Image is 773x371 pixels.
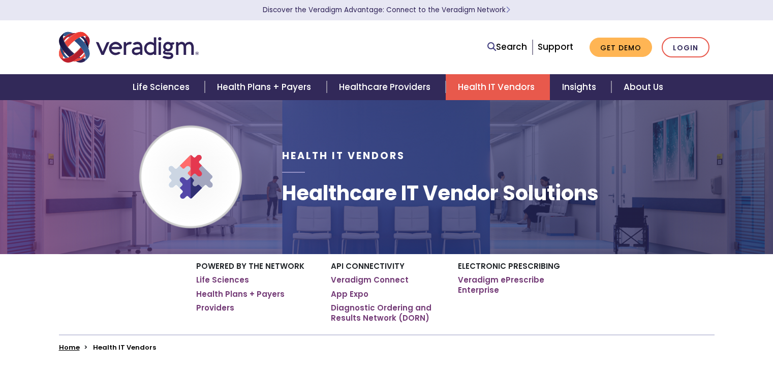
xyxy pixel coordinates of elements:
a: Life Sciences [120,74,205,100]
a: Veradigm Connect [331,275,409,285]
a: About Us [611,74,675,100]
a: Discover the Veradigm Advantage: Connect to the Veradigm NetworkLearn More [263,5,510,15]
a: Health Plans + Payers [205,74,326,100]
a: App Expo [331,289,368,299]
a: Get Demo [590,38,652,57]
a: Healthcare Providers [327,74,446,100]
span: Health IT Vendors [282,149,405,163]
h1: Healthcare IT Vendor Solutions [282,181,599,205]
a: Life Sciences [196,275,249,285]
a: Login [662,37,709,58]
span: Learn More [506,5,510,15]
img: Veradigm logo [59,30,199,64]
a: Providers [196,303,234,313]
a: Insights [550,74,611,100]
a: Support [538,41,573,53]
a: Veradigm ePrescribe Enterprise [458,275,577,295]
a: Home [59,343,80,352]
a: Health IT Vendors [446,74,550,100]
a: Search [487,40,527,54]
a: Diagnostic Ordering and Results Network (DORN) [331,303,443,323]
a: Health Plans + Payers [196,289,285,299]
